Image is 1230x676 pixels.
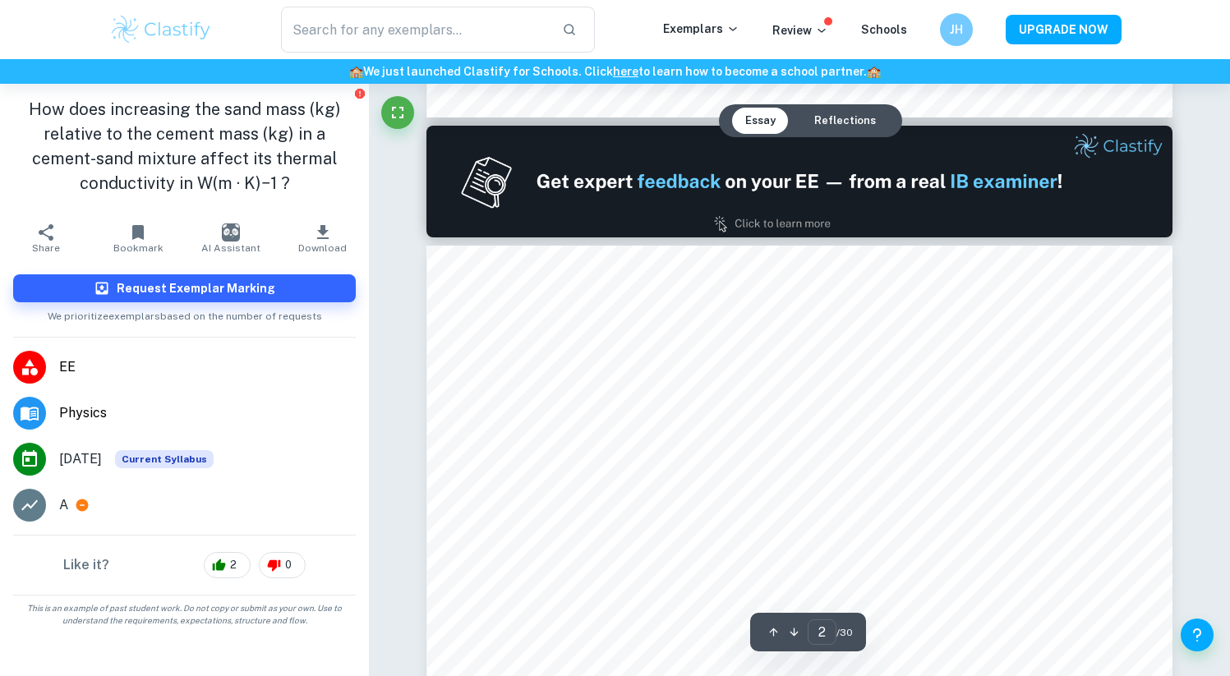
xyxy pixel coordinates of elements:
h6: JH [947,21,965,39]
span: This is an example of past student work. Do not copy or submit as your own. Use to understand the... [7,602,362,627]
h6: Like it? [63,555,109,575]
button: Download [277,215,369,261]
span: Current Syllabus [115,450,214,468]
img: Ad [426,126,1172,237]
button: Essay [732,108,789,134]
span: 🏫 [867,65,881,78]
span: [DATE] [59,449,102,469]
span: Bookmark [113,242,164,254]
span: Share [32,242,60,254]
input: Search for any exemplars... [281,7,550,53]
button: Request Exemplar Marking [13,274,356,302]
img: Clastify logo [109,13,214,46]
span: 🏫 [349,65,363,78]
div: 0 [259,552,306,578]
button: Bookmark [92,215,184,261]
h6: Request Exemplar Marking [117,279,275,297]
span: Download [298,242,347,254]
span: Physics [59,403,356,423]
a: Schools [861,23,907,36]
div: 2 [204,552,251,578]
p: Exemplars [663,20,739,38]
a: here [613,65,638,78]
h1: How does increasing the sand mass (kg) relative to the cement mass (kg) in a cement-sand mixture ... [13,97,356,195]
button: UPGRADE NOW [1006,15,1122,44]
span: / 30 [836,625,853,640]
span: We prioritize exemplars based on the number of requests [48,302,322,324]
span: EE [59,357,356,377]
button: JH [940,13,973,46]
button: AI Assistant [185,215,277,261]
button: Fullscreen [381,96,414,129]
span: AI Assistant [201,242,260,254]
button: Help and Feedback [1181,619,1214,651]
span: 0 [276,557,301,573]
p: A [59,495,68,515]
button: Report issue [353,87,366,99]
p: Review [772,21,828,39]
button: Reflections [801,108,889,134]
span: 2 [221,557,246,573]
img: AI Assistant [222,223,240,241]
h6: We just launched Clastify for Schools. Click to learn how to become a school partner. [3,62,1227,80]
div: This exemplar is based on the current syllabus. Feel free to refer to it for inspiration/ideas wh... [115,450,214,468]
